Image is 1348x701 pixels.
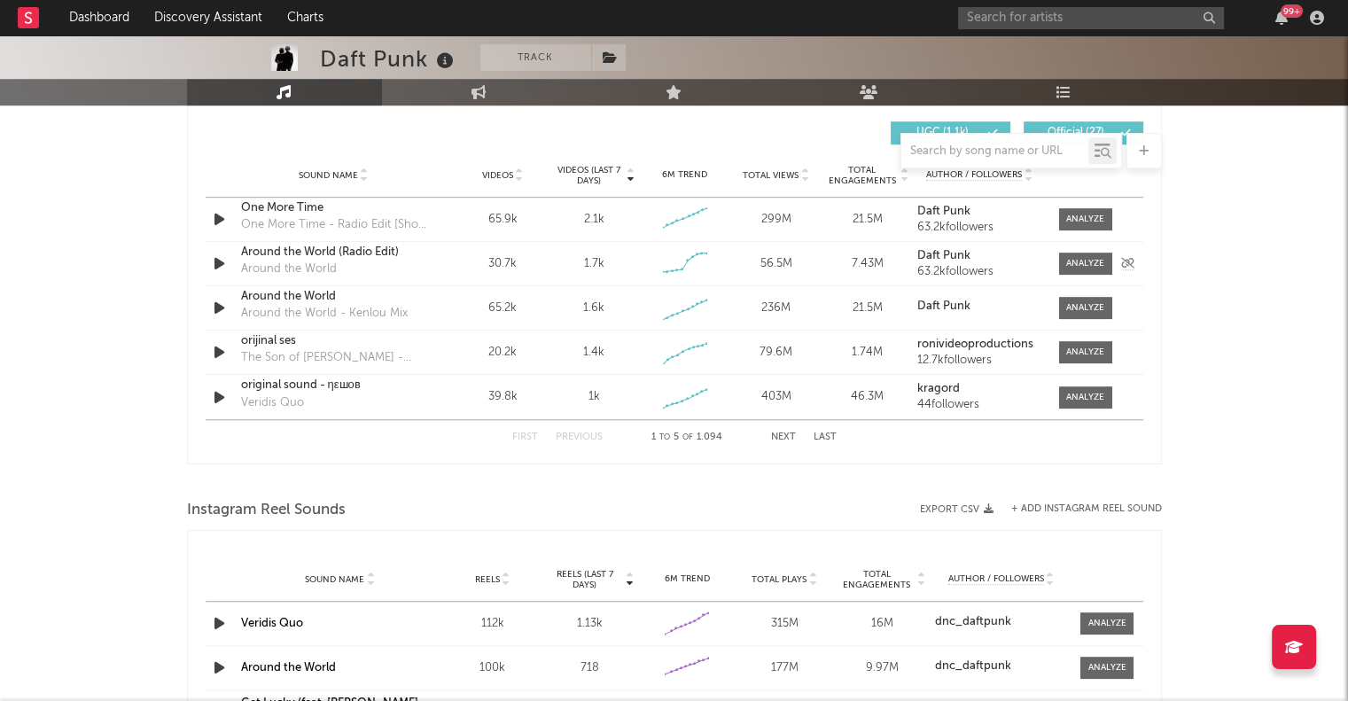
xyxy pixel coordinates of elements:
[826,388,908,406] div: 46.3M
[512,432,538,442] button: First
[826,255,908,273] div: 7.43M
[643,572,732,586] div: 6M Trend
[583,344,604,362] div: 1.4k
[241,377,426,394] a: original sound - ηεшοв
[1024,121,1143,144] button: Official(27)
[891,121,1010,144] button: UGC(1.1k)
[917,383,1040,395] a: kragord
[740,659,829,677] div: 177M
[462,211,544,229] div: 65.9k
[826,344,908,362] div: 1.74M
[546,659,635,677] div: 718
[241,288,426,306] a: Around the World
[917,300,1040,313] a: Daft Punk
[299,170,358,181] span: Sound Name
[838,615,926,633] div: 16M
[241,332,426,350] a: orijinal ses
[588,388,599,406] div: 1k
[552,165,624,186] span: Videos (last 7 days)
[546,615,635,633] div: 1.13k
[1011,504,1162,514] button: + Add Instagram Reel Sound
[462,300,544,317] div: 65.2k
[735,255,817,273] div: 56.5M
[917,300,970,312] strong: Daft Punk
[241,261,337,278] div: Around the World
[917,250,970,261] strong: Daft Punk
[935,660,1068,673] a: dnc_daftpunk
[920,504,993,515] button: Export CSV
[241,199,426,217] a: One More Time
[826,165,898,186] span: Total Engagements
[735,388,817,406] div: 403M
[187,500,346,521] span: Instagram Reel Sounds
[462,344,544,362] div: 20.2k
[926,169,1022,181] span: Author / Followers
[917,266,1040,278] div: 63.2k followers
[682,433,693,441] span: of
[241,618,303,629] a: Veridis Quo
[917,399,1040,411] div: 44 followers
[917,222,1040,234] div: 63.2k followers
[462,255,544,273] div: 30.7k
[583,255,604,273] div: 1.7k
[241,662,336,674] a: Around the World
[638,427,736,448] div: 1 5 1.094
[814,432,837,442] button: Last
[735,211,817,229] div: 299M
[917,206,1040,218] a: Daft Punk
[546,569,624,590] span: Reels (last 7 days)
[958,7,1224,29] input: Search for artists
[917,339,1033,350] strong: ronivideoproductions
[935,660,1011,672] strong: dnc_daftpunk
[902,128,984,138] span: UGC ( 1.1k )
[917,206,970,217] strong: Daft Punk
[241,394,304,412] div: Veridis Quo
[241,349,426,367] div: The Son of [PERSON_NAME] - From "TRON: Legacy"/Score
[475,574,500,585] span: Reels
[556,432,603,442] button: Previous
[583,211,604,229] div: 2.1k
[838,569,916,590] span: Total Engagements
[1275,11,1288,25] button: 99+
[462,388,544,406] div: 39.8k
[917,250,1040,262] a: Daft Punk
[448,615,537,633] div: 112k
[752,574,806,585] span: Total Plays
[1035,128,1117,138] span: Official ( 27 )
[659,433,670,441] span: to
[1281,4,1303,18] div: 99 +
[482,170,513,181] span: Videos
[917,354,1040,367] div: 12.7k followers
[935,616,1068,628] a: dnc_daftpunk
[241,216,426,234] div: One More Time - Radio Edit [Short Radio Edit]
[735,344,817,362] div: 79.6M
[448,659,537,677] div: 100k
[771,432,796,442] button: Next
[643,168,726,182] div: 6M Trend
[935,616,1011,627] strong: dnc_daftpunk
[241,244,426,261] a: Around the World (Radio Edit)
[917,383,960,394] strong: kragord
[917,339,1040,351] a: ronivideoproductions
[826,211,908,229] div: 21.5M
[901,144,1088,159] input: Search by song name or URL
[480,44,591,71] button: Track
[838,659,926,677] div: 9.97M
[320,44,458,74] div: Daft Punk
[740,615,829,633] div: 315M
[305,574,364,585] span: Sound Name
[993,504,1162,514] div: + Add Instagram Reel Sound
[241,305,408,323] div: Around the World - Kenlou Mix
[948,573,1044,585] span: Author / Followers
[743,170,799,181] span: Total Views
[583,300,604,317] div: 1.6k
[735,300,817,317] div: 236M
[826,300,908,317] div: 21.5M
